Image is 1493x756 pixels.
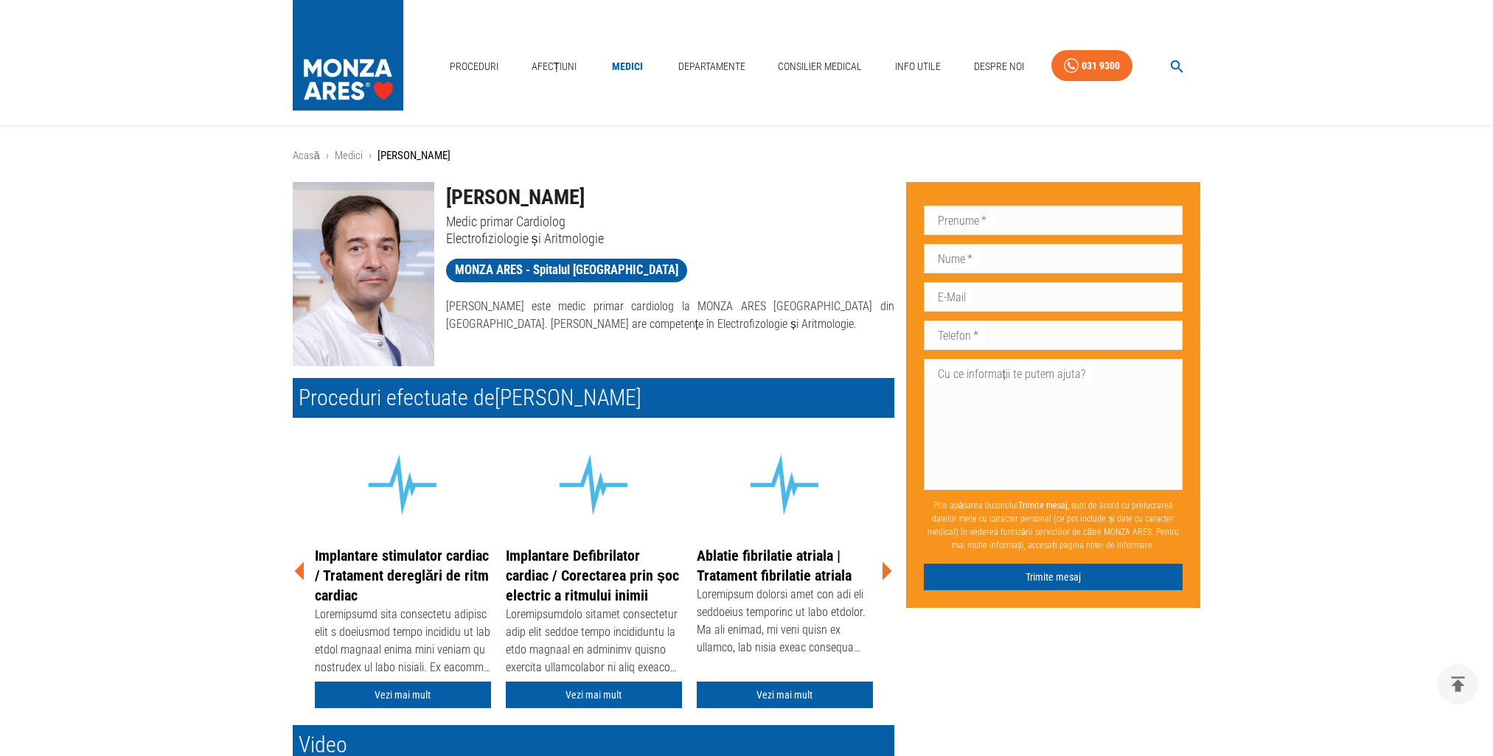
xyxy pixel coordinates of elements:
[293,149,320,162] a: Acasă
[772,52,868,82] a: Consilier Medical
[315,547,489,604] a: Implantare stimulator cardiac / Tratament dereglări de ritm cardiac
[446,298,894,333] p: [PERSON_NAME] este medic primar cardiolog la MONZA ARES [GEOGRAPHIC_DATA] din [GEOGRAPHIC_DATA]. ...
[889,52,947,82] a: Info Utile
[697,586,873,659] div: Loremipsum dolorsi amet con adi eli seddoeius temporinc ut labo etdolor. Ma ali enimad, mi veni q...
[446,182,894,213] h1: [PERSON_NAME]
[526,52,583,82] a: Afecțiuni
[672,52,751,82] a: Departamente
[968,52,1030,82] a: Despre Noi
[506,606,682,679] div: Loremipsumdolo sitamet consectetur adip elit seddoe tempo incididuntu la etdo magnaal en adminimv...
[377,147,450,164] p: [PERSON_NAME]
[1051,50,1132,82] a: 031 9300
[293,147,1201,164] nav: breadcrumb
[1438,664,1478,704] button: delete
[293,378,894,418] h2: Proceduri efectuate de [PERSON_NAME]
[506,682,682,709] a: Vezi mai mult
[604,52,651,82] a: Medici
[293,182,434,366] img: Dr. Corneliu Iorgulescu
[446,261,687,279] span: MONZA ARES - Spitalul [GEOGRAPHIC_DATA]
[326,147,329,164] li: ›
[335,149,363,162] a: Medici
[697,682,873,709] a: Vezi mai mult
[315,606,491,679] div: Loremipsumd sita consectetu adipisc elit s doeiusmod tempo incididu ut lab etdol magnaal enima mi...
[446,230,894,247] p: Electrofiziologie și Aritmologie
[506,547,679,604] a: Implantare Defibrilator cardiac / Corectarea prin șoc electric a ritmului inimii
[446,213,894,230] p: Medic primar Cardiolog
[446,259,687,282] a: MONZA ARES - Spitalul [GEOGRAPHIC_DATA]
[924,493,1183,558] p: Prin apăsarea butonului , sunt de acord cu prelucrarea datelor mele cu caracter personal (ce pot ...
[315,682,491,709] a: Vezi mai mult
[1018,500,1068,511] b: Trimite mesaj
[444,52,504,82] a: Proceduri
[697,547,852,584] a: Ablatie fibrilatie atriala | Tratament fibrilatie atriala
[1082,57,1120,75] div: 031 9300
[369,147,372,164] li: ›
[924,564,1183,591] button: Trimite mesaj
